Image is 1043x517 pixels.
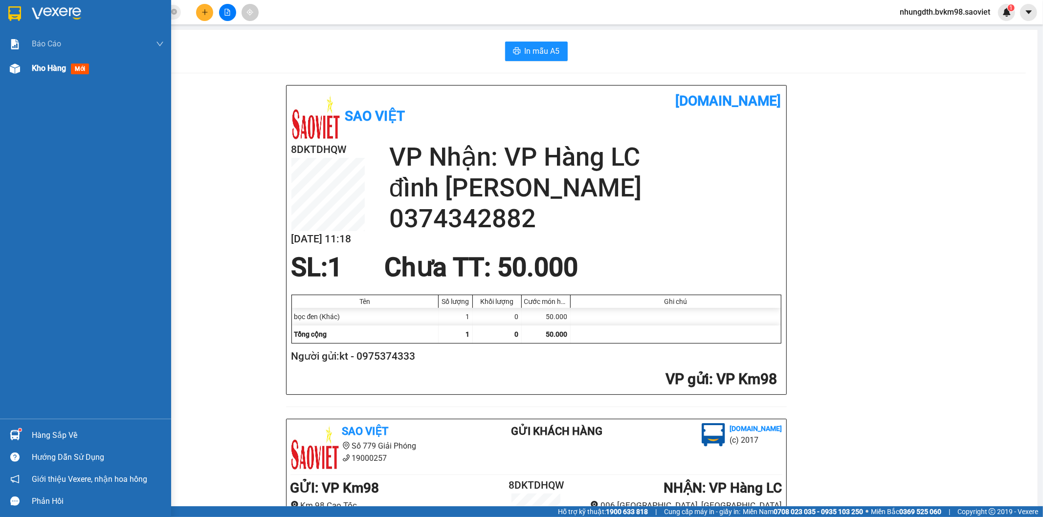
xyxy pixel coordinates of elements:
[294,330,327,338] span: Tổng cộng
[10,452,20,462] span: question-circle
[590,501,599,509] span: environment
[291,142,365,158] h2: 8DKTDHQW
[515,330,519,338] span: 0
[664,480,782,496] b: NHẬN : VP Hàng LC
[466,330,470,338] span: 1
[196,4,213,21] button: plus
[702,423,725,447] img: logo.jpg
[892,6,998,18] span: nhungdth.bvkm98.saoviet
[495,477,577,494] h2: 8DKTDHQW
[511,425,602,437] b: Gửi khách hàng
[32,64,66,73] span: Kho hàng
[290,440,472,452] li: Số 779 Giải Phóng
[10,430,20,440] img: warehouse-icon
[1008,4,1015,11] sup: 1
[475,298,519,305] div: Khối lượng
[522,308,571,325] div: 50.000
[131,8,236,24] b: [DOMAIN_NAME]
[389,203,781,234] h2: 0374342882
[342,425,389,437] b: Sao Việt
[666,370,710,388] span: VP gửi
[546,330,568,338] span: 50.000
[342,442,350,450] span: environment
[171,8,177,17] span: close-circle
[441,298,470,305] div: Số lượng
[389,142,781,172] h2: VP Nhận: VP Hàng LC
[899,508,941,516] strong: 0369 525 060
[342,454,350,462] span: phone
[5,8,54,57] img: logo.jpg
[10,474,20,484] span: notification
[865,510,868,514] span: ⚪️
[201,9,208,16] span: plus
[294,298,436,305] div: Tên
[1002,8,1011,17] img: icon-new-feature
[1009,4,1013,11] span: 1
[156,40,164,48] span: down
[291,369,777,389] h2: : VP Km98
[32,428,164,443] div: Hàng sắp về
[10,64,20,74] img: warehouse-icon
[291,93,340,142] img: logo.jpg
[513,47,521,56] span: printer
[743,506,863,517] span: Miền Nam
[290,499,495,512] li: Km 98 Cao Tốc
[291,348,777,365] h2: Người gửi: kt - 0975374333
[171,9,177,15] span: close-circle
[989,508,996,515] span: copyright
[473,308,522,325] div: 0
[32,38,61,50] span: Báo cáo
[1024,8,1033,17] span: caret-down
[871,506,941,517] span: Miền Bắc
[290,480,379,496] b: GỬI : VP Km98
[525,45,560,57] span: In mẫu A5
[524,298,568,305] div: Cước món hàng
[290,423,339,472] img: logo.jpg
[5,57,79,73] h2: 8DKTDHQW
[71,64,89,74] span: mới
[573,298,778,305] div: Ghi chú
[774,508,863,516] strong: 0708 023 035 - 0935 103 250
[378,253,584,282] div: Chưa TT : 50.000
[345,108,405,124] b: Sao Việt
[290,501,299,509] span: environment
[505,42,568,61] button: printerIn mẫu A5
[32,473,147,485] span: Giới thiệu Vexere, nhận hoa hồng
[291,252,328,282] span: SL:
[224,9,231,16] span: file-add
[59,23,119,39] b: Sao Việt
[949,506,950,517] span: |
[676,93,781,109] b: [DOMAIN_NAME]
[664,506,740,517] span: Cung cấp máy in - giấy in:
[32,494,164,509] div: Phản hồi
[242,4,259,21] button: aim
[606,508,648,516] strong: 1900 633 818
[730,434,782,446] li: (c) 2017
[291,231,365,247] h2: [DATE] 11:18
[219,4,236,21] button: file-add
[389,172,781,203] h2: đình [PERSON_NAME]
[1020,4,1037,21] button: caret-down
[558,506,648,517] span: Hỗ trợ kỹ thuật:
[290,452,472,464] li: 19000257
[51,57,236,118] h2: VP Nhận: VP Hàng LC
[10,496,20,506] span: message
[328,252,343,282] span: 1
[10,39,20,49] img: solution-icon
[577,499,782,512] li: 006 [GEOGRAPHIC_DATA], [GEOGRAPHIC_DATA]
[730,425,782,432] b: [DOMAIN_NAME]
[292,308,439,325] div: bọc đen (Khác)
[439,308,473,325] div: 1
[655,506,657,517] span: |
[19,429,22,431] sup: 1
[8,6,21,21] img: logo-vxr
[32,450,164,465] div: Hướng dẫn sử dụng
[246,9,253,16] span: aim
